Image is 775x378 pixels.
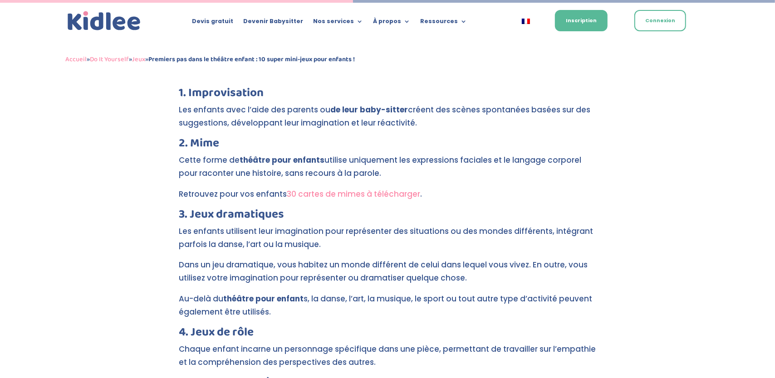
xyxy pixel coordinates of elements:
[148,54,355,65] strong: Premiers pas dans le théâtre enfant : 10 super mini-jeux pour enfants !
[179,292,596,326] p: Au-delà du s, la danse, l’art, la musique, le sport ou tout autre type d’activité peuvent égaleme...
[179,343,596,377] p: Chaque enfant incarne un personnage spécifique dans une pièce, permettant de travailler sur l’emp...
[179,188,596,208] p: Retrouvez pour vos enfants .
[555,10,608,31] a: Inscription
[192,18,233,28] a: Devis gratuit
[240,155,324,165] strong: théâtre pour enfants
[179,103,596,137] p: Les enfants avec l’aide des parents ou créent des scènes spontanées basées sur des suggestions, d...
[179,137,596,154] h3: 2. Mime
[634,10,686,31] a: Connexion
[179,154,596,188] p: Cette forme de utilise uniquement les expressions faciales et le langage corporel pour raconter u...
[65,54,355,65] span: » » »
[179,258,596,292] p: Dans un jeu dramatique, vous habitez un monde différent de celui dans lequel vous vivez. En outre...
[65,54,87,65] a: Accueil
[90,54,129,65] a: Do It Yourself
[65,9,142,33] img: logo_kidlee_bleu
[243,18,303,28] a: Devenir Babysitter
[313,18,363,28] a: Nos services
[65,9,142,33] a: Kidlee Logo
[179,225,596,259] p: Les enfants utilisent leur imagination pour représenter des situations ou des mondes différents, ...
[420,18,467,28] a: Ressources
[522,19,530,24] img: Français
[179,326,596,343] h3: 4. Jeux de rôle
[179,208,596,225] h3: 3. Jeux dramatiques
[330,104,408,115] strong: de leur baby-sitter
[132,54,145,65] a: Jeux
[373,18,410,28] a: À propos
[179,87,596,103] h3: 1. Improvisation
[287,189,420,199] a: 30 cartes de mimes à télécharger
[223,293,304,304] strong: théâtre pour enfant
